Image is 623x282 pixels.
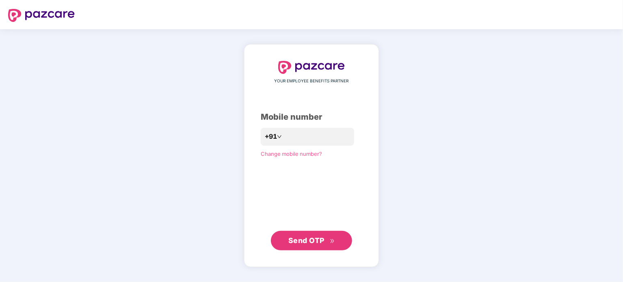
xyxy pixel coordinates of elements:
[288,236,324,245] span: Send OTP
[330,239,335,244] span: double-right
[277,134,282,139] span: down
[261,151,322,157] a: Change mobile number?
[271,231,352,250] button: Send OTPdouble-right
[265,131,277,142] span: +91
[261,111,362,123] div: Mobile number
[275,78,349,84] span: YOUR EMPLOYEE BENEFITS PARTNER
[8,9,75,22] img: logo
[278,61,345,74] img: logo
